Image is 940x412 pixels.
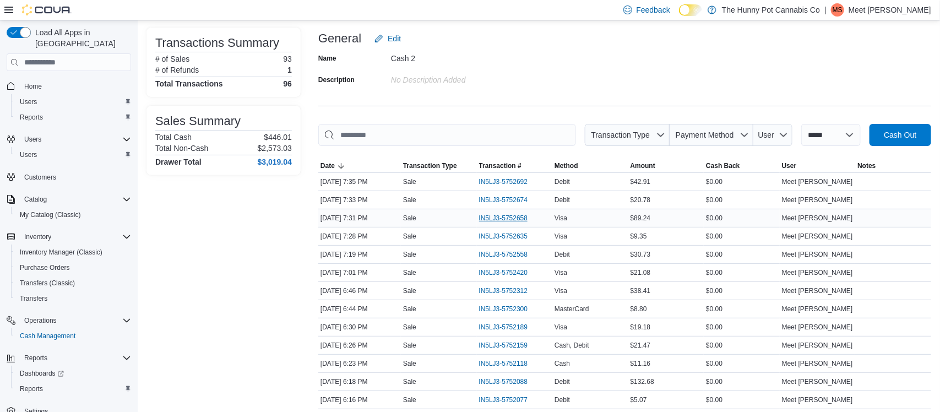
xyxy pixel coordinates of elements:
button: Purchase Orders [11,260,135,275]
span: IN5LJ3-5752118 [479,359,528,368]
span: $8.80 [631,305,647,313]
span: Meet [PERSON_NAME] [782,196,853,204]
input: Dark Mode [679,4,702,16]
a: Users [15,95,41,109]
span: $21.08 [631,268,651,277]
button: Cash Management [11,328,135,344]
span: $30.73 [631,250,651,259]
span: Reports [15,111,131,124]
span: Inventory [20,230,131,243]
button: IN5LJ3-5752420 [479,266,539,279]
span: Transaction Type [591,131,650,139]
button: IN5LJ3-5752118 [479,357,539,370]
button: IN5LJ3-5752300 [479,302,539,316]
span: Meet [PERSON_NAME] [782,305,853,313]
span: Load All Apps in [GEOGRAPHIC_DATA] [31,27,131,49]
span: Meet [PERSON_NAME] [782,359,853,368]
a: Dashboards [11,366,135,381]
a: My Catalog (Classic) [15,208,85,221]
span: Method [555,161,578,170]
span: Payment Method [676,131,734,139]
span: Transaction # [479,161,521,170]
button: Operations [2,313,135,328]
span: $20.78 [631,196,651,204]
button: Catalog [20,193,51,206]
span: IN5LJ3-5752635 [479,232,528,241]
button: Reports [2,350,135,366]
span: Visa [555,323,567,332]
span: IN5LJ3-5752312 [479,286,528,295]
span: Users [20,133,131,146]
div: $0.00 [704,393,780,406]
span: Inventory Manager (Classic) [20,248,102,257]
button: Inventory [2,229,135,245]
span: $19.18 [631,323,651,332]
p: Sale [403,377,416,386]
span: IN5LJ3-5752558 [479,250,528,259]
span: Home [24,82,42,91]
span: Cash Management [20,332,75,340]
span: IN5LJ3-5752420 [479,268,528,277]
span: Cash Out [884,129,916,140]
span: Reports [20,384,43,393]
button: Transaction Type [585,124,670,146]
span: $132.68 [631,377,654,386]
span: Cash, Debit [555,341,589,350]
div: [DATE] 6:30 PM [318,321,401,334]
button: Transfers (Classic) [11,275,135,291]
a: Home [20,80,46,93]
h3: Sales Summary [155,115,241,128]
span: Reports [15,382,131,395]
h4: $3,019.04 [258,158,292,166]
div: $0.00 [704,193,780,207]
p: Sale [403,250,416,259]
button: IN5LJ3-5752077 [479,393,539,406]
span: Home [20,79,131,93]
div: [DATE] 7:33 PM [318,193,401,207]
span: Operations [20,314,131,327]
span: Meet [PERSON_NAME] [782,232,853,241]
span: Visa [555,214,567,223]
button: Operations [20,314,61,327]
div: [DATE] 6:23 PM [318,357,401,370]
span: IN5LJ3-5752159 [479,341,528,350]
span: Catalog [24,195,47,204]
span: Users [20,97,37,106]
p: Sale [403,268,416,277]
button: IN5LJ3-5752558 [479,248,539,261]
div: $0.00 [704,302,780,316]
span: Dashboards [20,369,64,378]
button: Date [318,159,401,172]
button: Edit [370,28,405,50]
p: Sale [403,286,416,295]
span: Debit [555,377,570,386]
a: Customers [20,171,61,184]
a: Dashboards [15,367,68,380]
p: Sale [403,323,416,332]
a: Purchase Orders [15,261,74,274]
button: My Catalog (Classic) [11,207,135,223]
button: IN5LJ3-5752658 [479,212,539,225]
p: Sale [403,359,416,368]
label: Name [318,54,336,63]
button: Transaction # [477,159,553,172]
span: Meet [PERSON_NAME] [782,286,853,295]
a: Transfers [15,292,52,305]
a: Inventory Manager (Classic) [15,246,107,259]
button: Users [11,94,135,110]
span: Cash Management [15,329,131,343]
p: Sale [403,196,416,204]
span: Debit [555,196,570,204]
h4: 96 [283,79,292,88]
button: Transaction Type [401,159,477,172]
h3: General [318,32,361,45]
span: Reports [24,354,47,362]
span: Inventory Manager (Classic) [15,246,131,259]
span: Transaction Type [403,161,457,170]
span: Transfers [20,294,47,303]
button: Amount [628,159,704,172]
span: $21.47 [631,341,651,350]
button: Cash Back [704,159,780,172]
span: MasterCard [555,305,589,313]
